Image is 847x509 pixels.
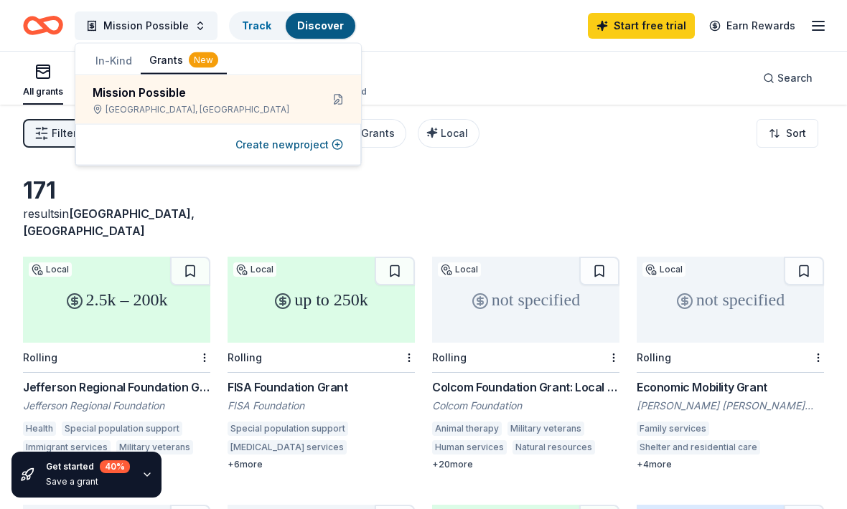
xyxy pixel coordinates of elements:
[23,422,56,436] div: Health
[23,257,210,343] div: 2.5k – 200k
[441,127,468,139] span: Local
[752,64,824,92] button: Search
[418,119,479,148] button: Local
[637,351,671,363] div: Rolling
[233,262,276,277] div: Local
[46,460,130,473] div: Get started
[23,257,210,470] a: 2.5k – 200kLocalRollingJefferson Regional Foundation GrantsJefferson Regional FoundationHealthSpe...
[93,84,309,101] div: Mission Possible
[228,257,415,343] div: up to 250k
[513,440,595,455] div: Natural resources
[317,119,406,148] button: CyberGrants
[23,205,210,239] div: results
[23,119,88,148] button: Filter1
[432,459,619,470] div: + 20 more
[141,47,227,75] button: Grants
[786,125,806,142] span: Sort
[432,257,619,470] a: not specifiedLocalRollingColcom Foundation Grant: Local Environment & CommunityColcom FoundationA...
[432,257,619,343] div: not specified
[23,379,210,396] div: Jefferson Regional Foundation Grants
[29,262,72,277] div: Local
[432,440,507,455] div: Human services
[228,459,415,470] div: + 6 more
[438,262,481,277] div: Local
[228,422,348,436] div: Special population support
[701,13,804,39] a: Earn Rewards
[242,19,271,32] a: Track
[46,476,130,487] div: Save a grant
[23,57,63,105] button: All grants
[637,440,760,455] div: Shelter and residential care
[62,422,182,436] div: Special population support
[23,86,63,97] div: All grants
[432,399,619,413] div: Colcom Foundation
[75,11,217,40] button: Mission Possible
[228,399,415,413] div: FISA Foundation
[432,351,467,363] div: Rolling
[103,17,189,34] span: Mission Possible
[637,257,824,343] div: not specified
[100,460,130,473] div: 40 %
[637,379,824,396] div: Economic Mobility Grant
[52,125,77,142] span: Filter
[23,206,195,238] span: in
[23,399,210,413] div: Jefferson Regional Foundation
[23,176,210,205] div: 171
[228,257,415,470] a: up to 250kLocalRollingFISA Foundation GrantFISA FoundationSpecial population support[MEDICAL_DATA...
[637,459,824,470] div: + 4 more
[235,136,343,153] button: Create newproject
[757,119,818,148] button: Sort
[229,11,357,40] button: TrackDiscover
[637,257,824,470] a: not specifiedLocalRollingEconomic Mobility Grant[PERSON_NAME] [PERSON_NAME] FoundationFamily serv...
[637,399,824,413] div: [PERSON_NAME] [PERSON_NAME] Foundation
[228,351,262,363] div: Rolling
[637,422,709,436] div: Family services
[93,104,309,115] div: [GEOGRAPHIC_DATA], [GEOGRAPHIC_DATA]
[588,13,695,39] a: Start free trial
[432,422,502,436] div: Animal therapy
[507,422,584,436] div: Military veterans
[189,52,218,68] div: New
[23,351,57,363] div: Rolling
[23,9,63,42] a: Home
[23,206,195,238] span: [GEOGRAPHIC_DATA], [GEOGRAPHIC_DATA]
[432,379,619,396] div: Colcom Foundation Grant: Local Environment & Community
[332,125,395,142] div: CyberGrants
[228,379,415,396] div: FISA Foundation Grant
[642,262,685,277] div: Local
[777,70,813,87] span: Search
[87,48,141,74] button: In-Kind
[228,440,347,455] div: [MEDICAL_DATA] services
[297,19,344,32] a: Discover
